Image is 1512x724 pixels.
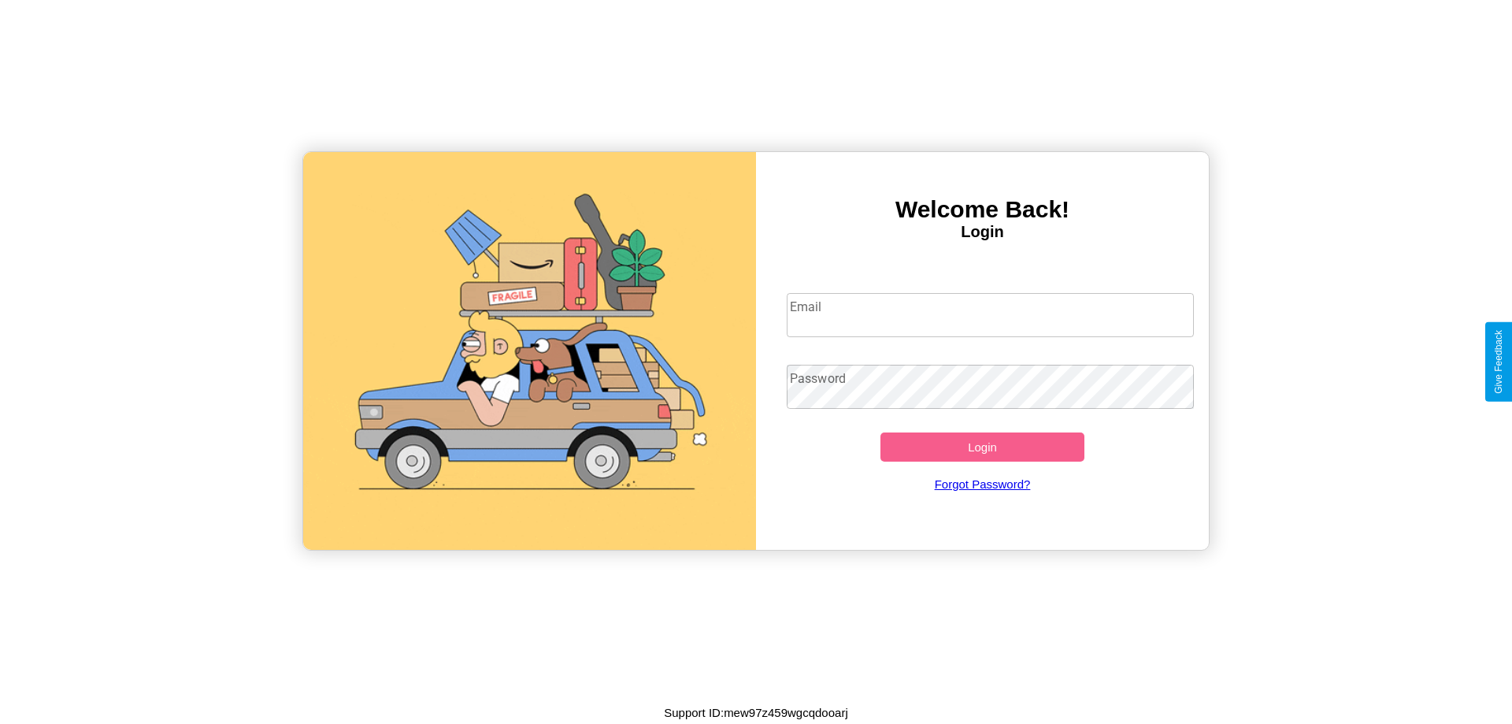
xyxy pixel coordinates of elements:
[756,223,1209,241] h4: Login
[303,152,756,550] img: gif
[880,433,1084,462] button: Login
[664,702,847,723] p: Support ID: mew97z459wgcqdooarj
[779,462,1187,507] a: Forgot Password?
[756,196,1209,223] h3: Welcome Back!
[1493,330,1504,394] div: Give Feedback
